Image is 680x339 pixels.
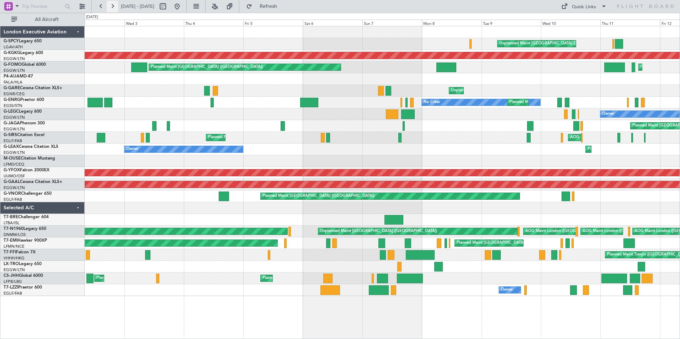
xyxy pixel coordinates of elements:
[262,191,374,201] div: Planned Maint [GEOGRAPHIC_DATA] ([GEOGRAPHIC_DATA])
[4,168,20,172] span: G-YFOX
[422,20,481,26] div: Mon 8
[8,14,77,25] button: All Aircraft
[4,150,25,155] a: EGGW/LTN
[4,98,44,102] a: G-ENRGPraetor 600
[525,226,605,237] div: AOG Maint London ([GEOGRAPHIC_DATA])
[4,192,52,196] a: G-VNORChallenger 650
[243,1,286,12] button: Refresh
[4,103,22,108] a: EGSS/STN
[4,262,42,266] a: LX-TROLegacy 650
[4,238,17,243] span: T7-EMI
[4,44,23,50] a: LGAV/ATH
[451,85,497,96] div: Unplanned Maint Chester
[4,238,47,243] a: T7-EMIHawker 900XP
[4,227,46,231] a: T7-N1960Legacy 650
[4,121,45,125] a: G-JAGAPhenom 300
[4,215,18,219] span: T7-BRE
[4,145,58,149] a: G-LEAXCessna Citation XLS
[4,215,49,219] a: T7-BREChallenger 604
[124,20,184,26] div: Wed 3
[4,285,42,290] a: T7-LZZIPraetor 600
[126,144,138,155] div: Owner
[4,173,25,179] a: UUMO/OSF
[600,20,660,26] div: Thu 11
[96,273,208,284] div: Planned Maint [GEOGRAPHIC_DATA] ([GEOGRAPHIC_DATA])
[4,74,20,79] span: P4-AUA
[4,133,17,137] span: G-SIRS
[4,63,46,67] a: G-FOMOGlobal 6000
[4,98,20,102] span: G-ENRG
[4,262,19,266] span: LX-TRO
[4,156,21,161] span: M-OUSE
[4,138,22,144] a: EGLF/FAB
[424,97,440,108] div: No Crew
[18,17,75,22] span: All Aircraft
[4,133,44,137] a: G-SIRSCitation Excel
[4,250,16,254] span: T7-FFI
[583,226,662,237] div: AOG Maint London ([GEOGRAPHIC_DATA])
[4,168,49,172] a: G-YFOXFalcon 2000EX
[4,267,25,273] a: EGGW/LTN
[4,180,20,184] span: G-GAAL
[4,156,55,161] a: M-OUSECitation Mustang
[457,238,525,248] div: Planned Maint [GEOGRAPHIC_DATA]
[262,273,374,284] div: Planned Maint [GEOGRAPHIC_DATA] ([GEOGRAPHIC_DATA])
[121,3,154,10] span: [DATE] - [DATE]
[4,86,62,90] a: G-GARECessna Citation XLS+
[482,20,541,26] div: Tue 9
[4,68,25,73] a: EGGW/LTN
[362,20,422,26] div: Sun 7
[4,63,22,67] span: G-FOMO
[243,20,303,26] div: Fri 5
[303,20,362,26] div: Sat 6
[4,227,23,231] span: T7-N1960
[499,38,615,49] div: Unplanned Maint [GEOGRAPHIC_DATA] ([PERSON_NAME] Intl)
[4,121,20,125] span: G-JAGA
[4,285,18,290] span: T7-LZZI
[4,39,42,43] a: G-SPCYLegacy 650
[4,127,25,132] a: EGGW/LTN
[4,162,24,167] a: LFMD/CEQ
[4,274,19,278] span: CS-JHH
[4,80,22,85] a: FALA/HLA
[184,20,243,26] div: Thu 4
[320,226,437,237] div: Unplanned Maint [GEOGRAPHIC_DATA] ([GEOGRAPHIC_DATA])
[4,232,26,237] a: DNMM/LOS
[4,192,21,196] span: G-VNOR
[4,244,25,249] a: LFMN/NCE
[4,91,25,97] a: EGNR/CEG
[151,62,263,72] div: Planned Maint [GEOGRAPHIC_DATA] ([GEOGRAPHIC_DATA])
[509,97,621,108] div: Planned Maint [GEOGRAPHIC_DATA] ([GEOGRAPHIC_DATA])
[4,56,25,61] a: EGGW/LTN
[4,115,25,120] a: EGGW/LTN
[4,180,62,184] a: G-GAALCessna Citation XLS+
[4,39,19,43] span: G-SPCY
[570,132,624,143] div: AOG Maint [PERSON_NAME]
[4,274,43,278] a: CS-JHHGlobal 6000
[4,291,22,296] a: EGLF/FAB
[541,20,600,26] div: Wed 10
[572,4,596,11] div: Quick Links
[4,51,20,55] span: G-KGKG
[4,220,20,226] a: LTBA/ISL
[4,51,43,55] a: G-KGKGLegacy 600
[4,279,22,284] a: LFPB/LBG
[4,74,33,79] a: P4-AUAMD-87
[4,109,19,114] span: G-LEGC
[4,185,25,190] a: EGGW/LTN
[558,1,610,12] button: Quick Links
[4,86,20,90] span: G-GARE
[86,14,98,20] div: [DATE]
[4,255,25,261] a: VHHH/HKG
[4,197,22,202] a: EGLF/FAB
[602,109,614,119] div: Owner
[254,4,283,9] span: Refresh
[4,250,36,254] a: T7-FFIFalcon 7X
[4,109,42,114] a: G-LEGCLegacy 600
[501,285,513,295] div: Owner
[65,20,124,26] div: Tue 2
[22,1,63,12] input: Trip Number
[4,145,19,149] span: G-LEAX
[208,132,320,143] div: Planned Maint [GEOGRAPHIC_DATA] ([GEOGRAPHIC_DATA])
